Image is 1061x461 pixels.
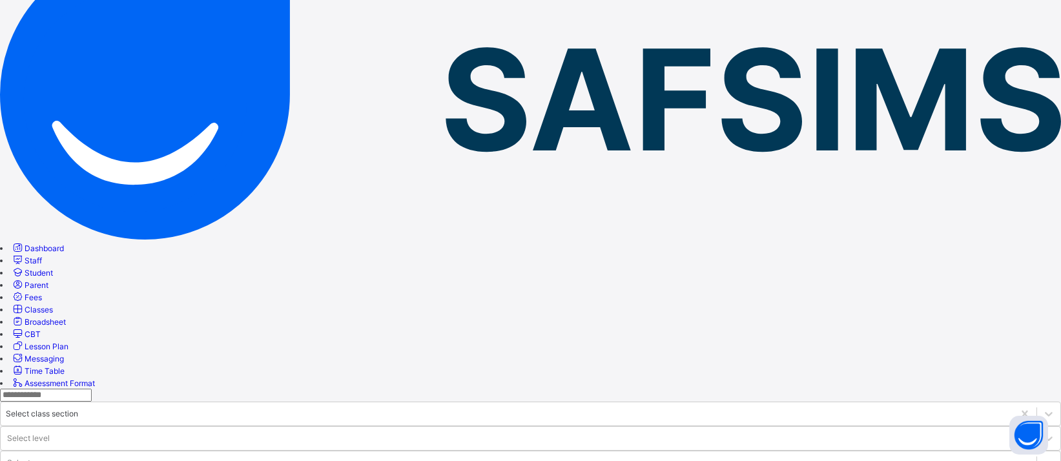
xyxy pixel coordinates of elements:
a: Classes [11,305,53,314]
a: Lesson Plan [11,342,68,351]
span: Fees [25,292,42,302]
span: CBT [25,329,41,339]
button: Open asap [1009,416,1048,455]
a: Assessment Format [11,378,95,388]
span: Classes [25,305,53,314]
a: Parent [11,280,48,290]
span: Lesson Plan [25,342,68,351]
a: Fees [11,292,42,302]
span: Broadsheet [25,317,66,327]
a: Time Table [11,366,65,376]
span: Dashboard [25,243,64,253]
a: Dashboard [11,243,64,253]
span: Messaging [25,354,64,364]
span: Staff [25,256,42,265]
a: Broadsheet [11,317,66,327]
span: Time Table [25,366,65,376]
span: Parent [25,280,48,290]
div: Select level [7,433,50,443]
span: Assessment Format [25,378,95,388]
a: CBT [11,329,41,339]
a: Staff [11,256,42,265]
div: Select class section [6,409,78,418]
a: Student [11,268,53,278]
span: Student [25,268,53,278]
a: Messaging [11,354,64,364]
